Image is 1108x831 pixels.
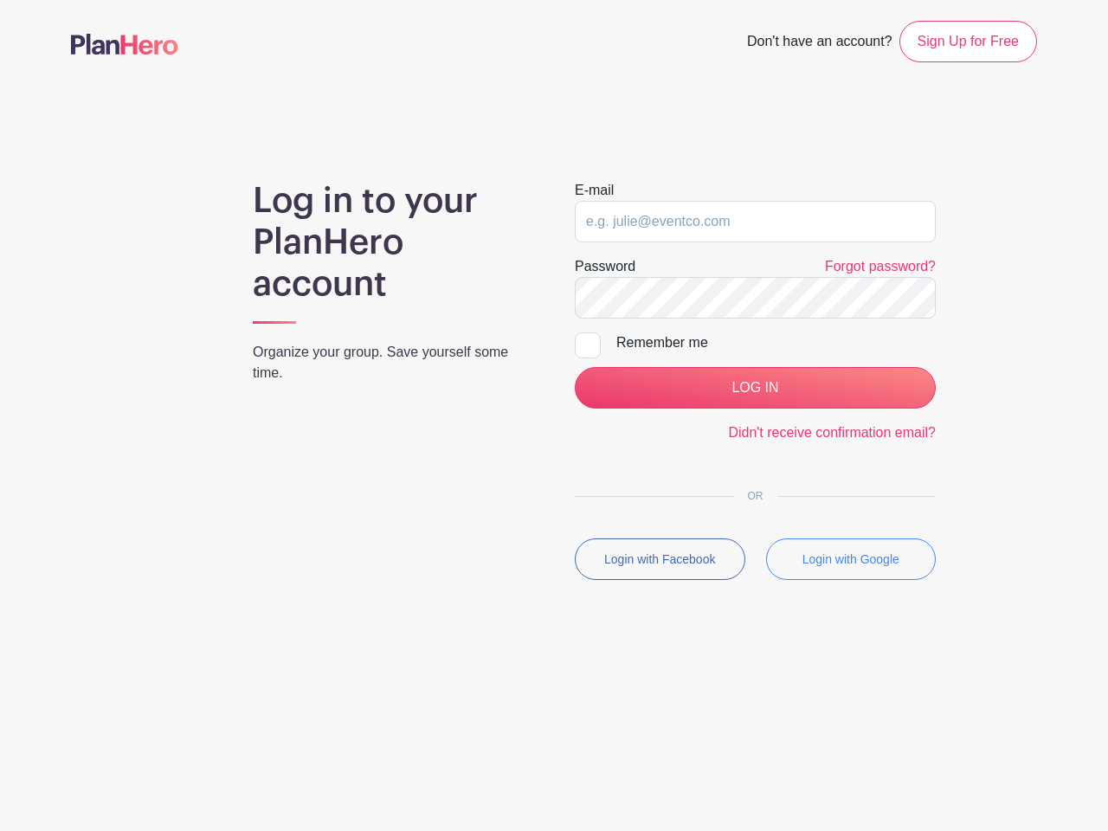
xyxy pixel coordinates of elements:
h1: Log in to your PlanHero account [253,180,533,305]
input: e.g. julie@eventco.com [575,201,936,242]
a: Forgot password? [825,259,936,274]
label: E-mail [575,180,614,201]
span: Don't have an account? [747,24,892,62]
a: Sign Up for Free [899,21,1037,62]
input: LOG IN [575,367,936,409]
p: Organize your group. Save yourself some time. [253,342,533,383]
div: Remember me [616,332,936,353]
a: Didn't receive confirmation email? [728,425,936,440]
button: Login with Google [766,538,937,580]
small: Login with Google [802,552,899,566]
img: logo-507f7623f17ff9eddc593b1ce0a138ce2505c220e1c5a4e2b4648c50719b7d32.svg [71,34,178,55]
span: OR [734,490,777,502]
button: Login with Facebook [575,538,745,580]
small: Login with Facebook [604,552,715,566]
label: Password [575,256,635,277]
